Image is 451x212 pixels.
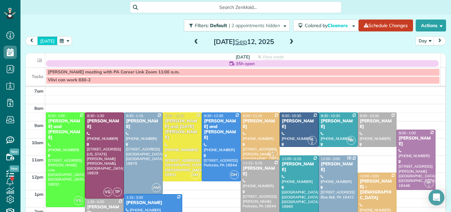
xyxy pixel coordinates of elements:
[87,118,122,130] div: [PERSON_NAME]
[243,113,262,118] span: 8:30 - 11:15
[191,170,200,179] span: SM
[126,113,143,118] span: 8:30 - 1:15
[360,174,379,178] span: 12:00 - 3:00
[25,36,38,45] button: prev
[243,161,262,165] span: 11:15 - 5:15
[321,113,340,118] span: 8:30 - 10:30
[165,118,200,141] div: [PERSON_NAME] and [DATE][PERSON_NAME]
[282,118,317,130] div: [PERSON_NAME]
[184,20,290,31] button: Filters: Default | 2 appointments hidden
[37,36,57,45] button: [DATE]
[32,174,44,180] span: 12pm
[113,188,122,196] span: TP
[236,54,250,60] span: [DATE]
[202,38,285,45] h2: [DATE] 12, 2025
[195,22,209,28] span: Filters:
[243,118,278,130] div: [PERSON_NAME]
[126,200,180,206] div: [PERSON_NAME]
[321,161,356,173] div: [PERSON_NAME]
[236,60,255,67] span: 35h open
[360,113,379,118] span: 8:30 - 10:30
[429,190,444,205] div: Open Intercom Messenger
[271,150,275,154] span: AL
[230,170,239,179] span: DH
[399,136,434,147] div: [PERSON_NAME]
[126,118,161,130] div: [PERSON_NAME]
[310,138,314,141] span: AC
[282,156,301,161] span: 11:00 - 5:15
[34,106,44,111] span: 8am
[165,113,184,118] span: 8:30 - 12:30
[74,196,83,205] span: VS
[347,136,356,145] span: NK
[434,36,446,45] button: next
[48,118,83,141] div: [PERSON_NAME] and [PERSON_NAME]
[427,181,431,184] span: MH
[32,140,44,145] span: 10am
[48,113,65,118] span: 8:30 - 2:00
[293,20,359,31] button: Colored byCleaners
[360,179,395,201] div: [PERSON_NAME] - [DEMOGRAPHIC_DATA]
[359,20,413,31] a: Schedule Changes
[360,118,395,130] div: [PERSON_NAME]
[103,188,112,196] span: VG
[34,191,44,197] span: 1pm
[262,54,284,60] span: View week
[48,77,90,83] span: Viivi can work 830-2
[235,37,247,46] span: Sep
[328,22,349,28] span: Cleaners
[305,22,350,28] span: Colored by
[243,166,278,177] div: [PERSON_NAME]
[210,22,227,28] span: Default
[181,20,290,31] a: Filters: Default | 2 appointments hidden
[34,88,44,94] span: 7am
[416,36,434,45] button: Day
[87,199,104,204] span: 1:30 - 5:00
[34,123,44,128] span: 9am
[321,156,340,161] span: 11:00 - 3:00
[425,183,433,189] small: 1
[321,118,356,130] div: [PERSON_NAME]
[399,131,416,135] span: 9:30 - 1:00
[204,118,239,141] div: [PERSON_NAME] and [PERSON_NAME]
[308,140,316,146] small: 2
[269,153,277,159] small: 4
[126,195,143,200] span: 1:15 - 3:30
[282,161,317,173] div: [PERSON_NAME]
[10,148,19,155] span: New
[152,183,161,192] span: AM
[229,22,280,28] span: | 2 appointments hidden
[87,113,104,118] span: 8:30 - 1:30
[204,113,223,118] span: 8:30 - 12:30
[416,20,446,31] button: Actions
[282,113,301,118] span: 8:30 - 10:30
[32,157,44,162] span: 11am
[10,165,19,172] span: New
[48,69,180,75] span: [PERSON_NAME] meeting with PA Career Link Zoom 11:00 a.m.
